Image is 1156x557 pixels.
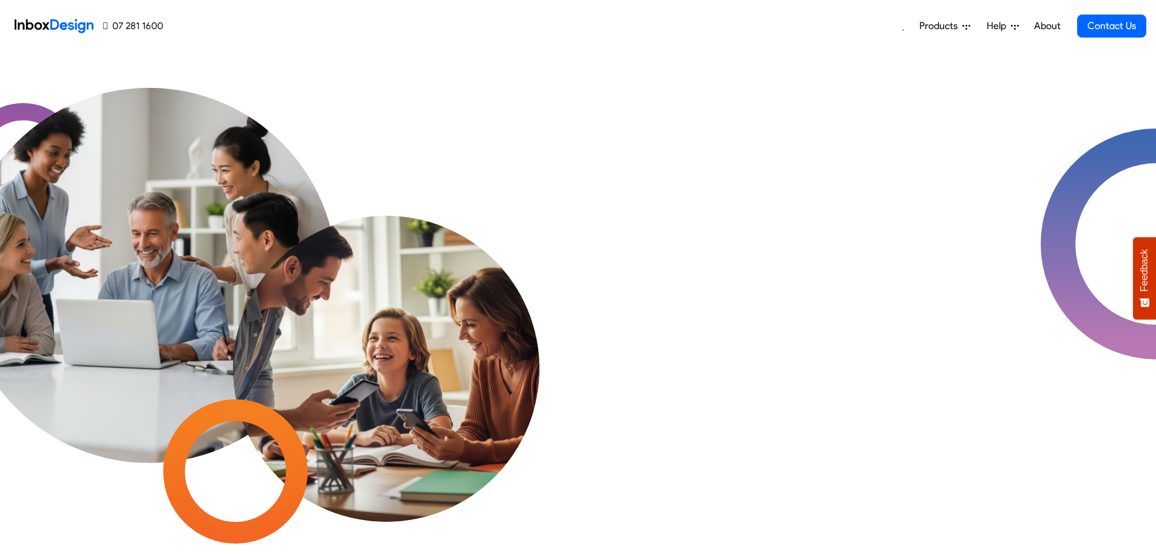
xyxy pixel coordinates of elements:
a: Contact Us [1077,15,1146,38]
span: Feedback [1139,249,1150,292]
button: Feedback - Show survey [1133,237,1156,319]
a: Products [914,14,975,38]
a: 07 281 1600 [103,19,163,33]
span: Help [987,19,1011,33]
img: parents_with_child.png [195,139,578,522]
a: Help [982,14,1024,38]
a: About [1030,14,1064,38]
div: Maximising Efficient & Engagement, Connecting Schools, Families, and Students. [587,214,882,396]
span: Products [919,19,962,33]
